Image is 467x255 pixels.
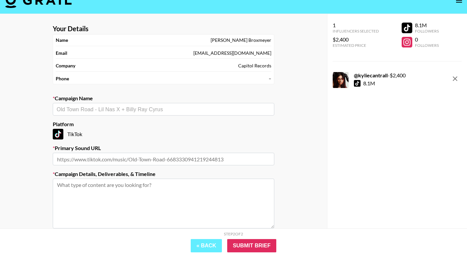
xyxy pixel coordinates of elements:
[333,43,379,48] div: Estimated Price
[53,129,63,139] img: TikTok
[211,37,271,43] div: [PERSON_NAME] Broxmeyer
[56,50,67,56] strong: Email
[415,29,439,34] div: Followers
[53,153,274,165] input: https://www.tiktok.com/music/Old-Town-Road-6683330941219244813
[227,239,276,252] input: Submit Brief
[333,29,379,34] div: Influencers Selected
[224,231,243,236] div: Step 2 of 2
[415,22,439,29] div: 8.1M
[53,171,274,177] label: Campaign Details, Deliverables, & Timeline
[53,129,274,139] div: TikTok
[354,72,388,78] strong: @ kyliecantrall
[53,95,274,102] label: Campaign Name
[363,80,375,87] div: 8.1M
[53,121,274,127] label: Platform
[56,37,68,43] strong: Name
[333,36,379,43] div: $2,400
[434,222,459,247] iframe: Drift Widget Chat Controller
[57,106,270,113] input: Old Town Road - Lil Nas X + Billy Ray Cyrus
[269,76,271,82] div: –
[193,50,271,56] div: [EMAIL_ADDRESS][DOMAIN_NAME]
[415,36,439,43] div: 0
[53,145,274,151] label: Primary Sound URL
[448,72,462,85] button: remove
[56,76,69,82] strong: Phone
[333,22,379,29] div: 1
[53,25,89,33] strong: Your Details
[354,72,406,79] div: - $ 2,400
[238,63,271,69] div: Capitol Records
[415,43,439,48] div: Followers
[56,63,75,69] strong: Company
[191,239,222,252] button: « Back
